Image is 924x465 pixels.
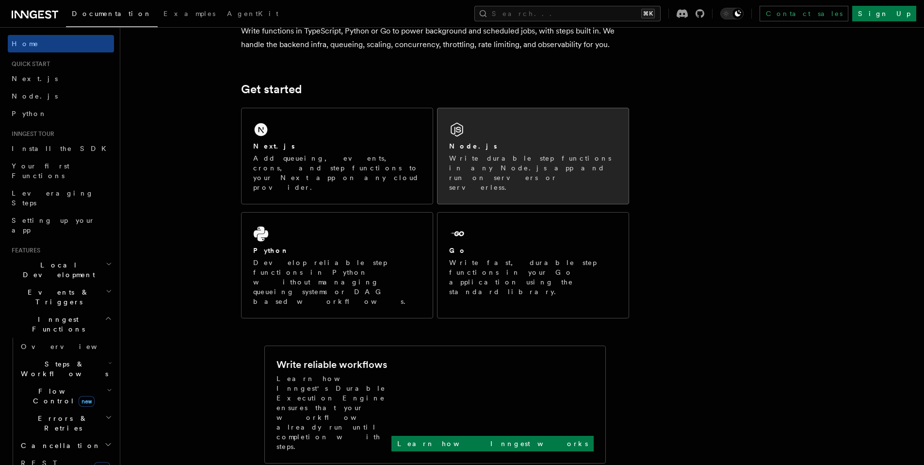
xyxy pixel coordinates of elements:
button: Flow Controlnew [17,382,114,410]
span: Examples [163,10,215,17]
a: Overview [17,338,114,355]
span: Flow Control [17,386,107,406]
span: Leveraging Steps [12,189,94,207]
a: Node.jsWrite durable step functions in any Node.js app and run on servers or serverless. [437,108,629,204]
button: Events & Triggers [8,283,114,311]
button: Cancellation [17,437,114,454]
p: Add queueing, events, crons, and step functions to your Next app on any cloud provider. [253,153,421,192]
a: Next.js [8,70,114,87]
p: Develop reliable step functions in Python without managing queueing systems or DAG based workflows. [253,258,421,306]
a: Home [8,35,114,52]
span: Steps & Workflows [17,359,108,379]
a: Setting up your app [8,212,114,239]
span: Inngest tour [8,130,54,138]
a: Get started [241,83,302,96]
span: Next.js [12,75,58,83]
a: AgentKit [221,3,284,26]
a: Contact sales [760,6,848,21]
p: Learn how Inngest's Durable Execution Engine ensures that your workflow already run until complet... [276,374,391,451]
span: Quick start [8,60,50,68]
a: Python [8,105,114,122]
a: Learn how Inngest works [391,436,594,451]
span: Features [8,247,40,254]
a: Node.js [8,87,114,105]
span: Errors & Retries [17,414,105,433]
span: Setting up your app [12,216,95,234]
kbd: ⌘K [641,9,655,18]
button: Inngest Functions [8,311,114,338]
a: Your first Functions [8,157,114,184]
button: Local Development [8,256,114,283]
p: Write durable step functions in any Node.js app and run on servers or serverless. [449,153,617,192]
a: Next.jsAdd queueing, events, crons, and step functions to your Next app on any cloud provider. [241,108,433,204]
h2: Write reliable workflows [276,358,387,371]
span: AgentKit [227,10,278,17]
p: Learn how Inngest works [397,439,588,448]
h2: Python [253,246,289,255]
span: new [79,396,95,407]
p: Write fast, durable step functions in your Go application using the standard library. [449,258,617,297]
span: Events & Triggers [8,287,106,307]
h2: Next.js [253,141,295,151]
span: Cancellation [17,441,101,450]
span: Home [12,39,39,49]
span: Python [12,110,47,117]
button: Errors & Retries [17,410,114,437]
button: Search...⌘K [474,6,661,21]
span: Documentation [72,10,152,17]
span: Local Development [8,260,106,280]
span: Your first Functions [12,162,69,180]
a: Leveraging Steps [8,184,114,212]
button: Toggle dark mode [720,8,744,19]
a: GoWrite fast, durable step functions in your Go application using the standard library. [437,212,629,318]
a: PythonDevelop reliable step functions in Python without managing queueing systems or DAG based wo... [241,212,433,318]
a: Examples [158,3,221,26]
span: Inngest Functions [8,315,105,334]
h2: Node.js [449,141,497,151]
button: Steps & Workflows [17,355,114,382]
a: Install the SDK [8,140,114,157]
p: Write functions in TypeScript, Python or Go to power background and scheduled jobs, with steps bu... [241,24,629,51]
span: Install the SDK [12,145,112,152]
a: Sign Up [852,6,916,21]
a: Documentation [66,3,158,27]
h2: Go [449,246,467,255]
span: Overview [21,343,121,350]
span: Node.js [12,92,58,100]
